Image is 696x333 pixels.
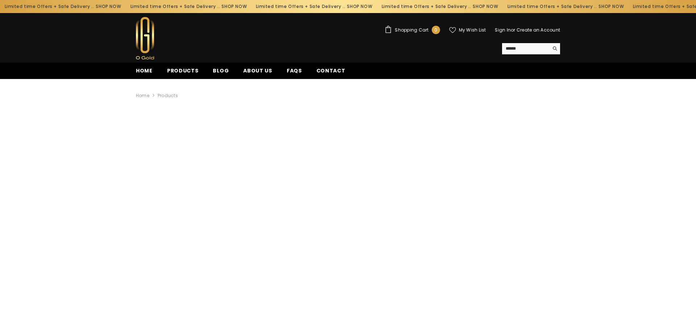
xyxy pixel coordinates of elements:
[347,3,373,11] a: SHOP NOW
[316,67,345,74] span: Contact
[517,27,560,33] a: Create an Account
[434,26,437,34] span: 0
[243,67,272,74] span: About us
[236,67,279,79] a: About us
[495,27,511,33] a: Sign In
[279,67,309,79] a: FAQs
[213,67,229,74] span: Blog
[158,92,178,99] a: Products
[136,17,154,59] img: Ogold Shop
[251,1,377,12] div: Limited time Offers + Safe Delivery ..
[160,67,206,79] a: Products
[549,43,560,54] button: Search
[473,3,498,11] a: SHOP NOW
[502,43,560,54] summary: Search
[136,79,560,102] nav: breadcrumbs
[136,92,149,100] a: Home
[287,67,302,74] span: FAQs
[126,1,252,12] div: Limited time Offers + Safe Delivery ..
[309,67,353,79] a: Contact
[129,67,160,79] a: Home
[511,27,515,33] span: or
[167,67,199,74] span: Products
[377,1,503,12] div: Limited time Offers + Safe Delivery ..
[395,28,428,32] span: Shopping Cart
[503,1,629,12] div: Limited time Offers + Safe Delivery ..
[385,26,440,34] a: Shopping Cart
[206,67,236,79] a: Blog
[449,27,486,33] a: My Wish List
[598,3,624,11] a: SHOP NOW
[221,3,247,11] a: SHOP NOW
[459,28,486,32] span: My Wish List
[96,3,121,11] a: SHOP NOW
[136,67,153,74] span: Home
